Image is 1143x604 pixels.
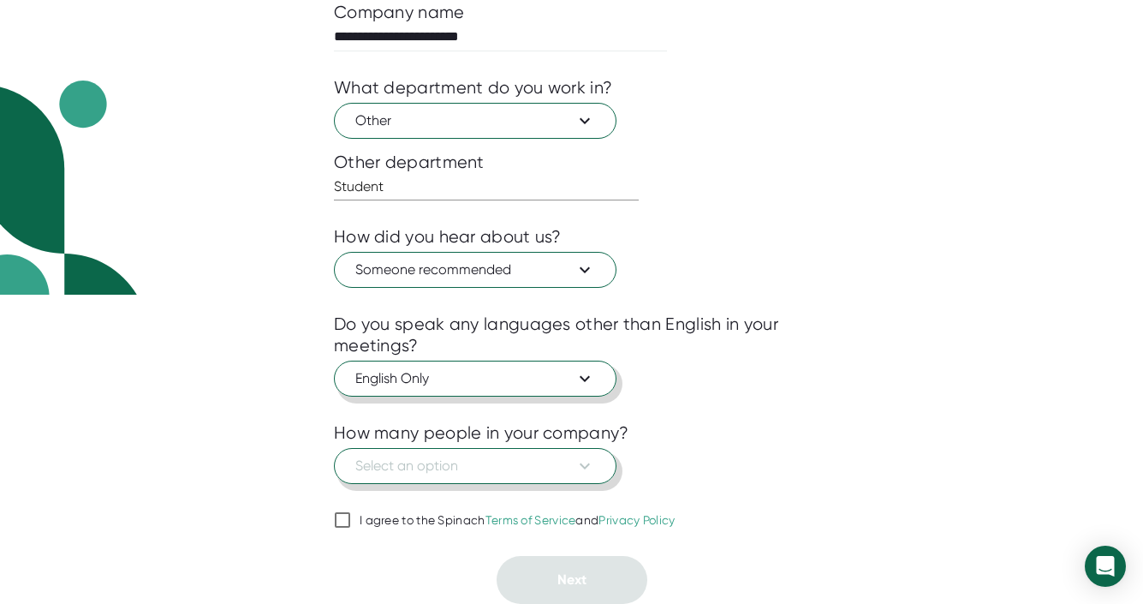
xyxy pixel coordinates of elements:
div: I agree to the Spinach and [360,513,676,529]
span: Next [557,571,586,588]
input: What department? [334,173,639,200]
div: How did you hear about us? [334,226,562,248]
span: English Only [355,368,595,389]
span: Other [355,111,595,131]
div: Open Intercom Messenger [1085,546,1126,587]
div: Company name [334,2,465,23]
a: Terms of Service [485,513,576,527]
div: Other department [334,152,809,173]
div: How many people in your company? [334,422,629,444]
span: Someone recommended [355,260,595,280]
div: Do you speak any languages other than English in your meetings? [334,314,809,356]
button: Next [497,556,647,604]
button: Select an option [334,448,616,484]
button: Other [334,103,616,139]
span: Select an option [355,456,595,476]
button: Someone recommended [334,252,616,288]
a: Privacy Policy [598,513,675,527]
button: English Only [334,361,616,397]
div: What department do you work in? [334,77,612,99]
